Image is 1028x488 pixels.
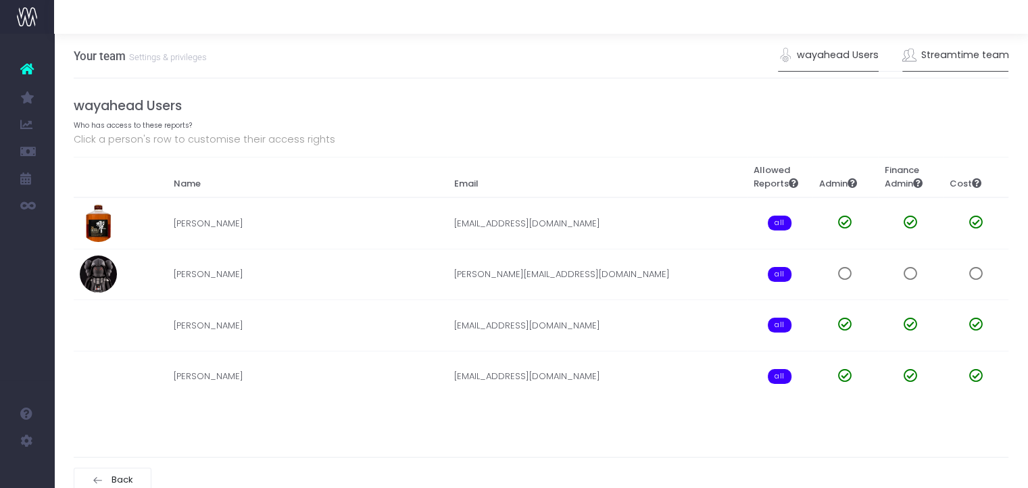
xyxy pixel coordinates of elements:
img: profile_images [80,205,117,242]
span: all [768,318,791,333]
h3: Your team [74,49,207,63]
span: Back [107,474,134,485]
a: Streamtime team [902,40,1009,71]
span: all [768,369,791,384]
span: all [768,267,791,282]
td: [PERSON_NAME][EMAIL_ADDRESS][DOMAIN_NAME] [447,249,747,300]
td: [EMAIL_ADDRESS][DOMAIN_NAME] [447,197,747,249]
p: Click a person's row to customise their access rights [74,131,1009,147]
h4: wayahead Users [74,98,1009,114]
th: Cost [944,157,1009,197]
td: [PERSON_NAME] [167,197,447,249]
img: profile_images [80,358,117,395]
th: Allowed Reports [747,157,812,197]
td: [PERSON_NAME] [167,249,447,300]
th: Admin [812,157,878,197]
td: [PERSON_NAME] [167,300,447,351]
img: profile_images [80,255,117,293]
img: images/default_profile_image.png [17,461,37,481]
a: wayahead Users [778,40,879,71]
img: profile_images [80,307,117,344]
small: Who has access to these reports? [74,118,192,130]
td: [EMAIL_ADDRESS][DOMAIN_NAME] [447,351,747,401]
small: Settings & privileges [126,49,207,63]
td: [PERSON_NAME] [167,351,447,401]
th: Email [447,157,747,197]
td: [EMAIL_ADDRESS][DOMAIN_NAME] [447,300,747,351]
th: Finance Admin [878,157,944,197]
span: all [768,216,791,230]
th: Name [167,157,447,197]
